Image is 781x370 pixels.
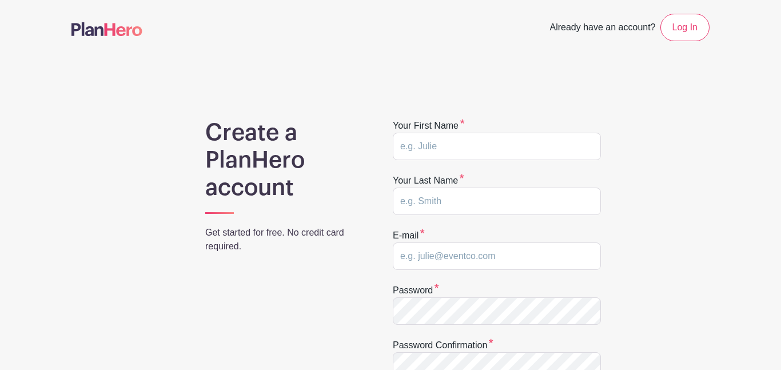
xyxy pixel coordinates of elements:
[393,133,601,160] input: e.g. Julie
[205,226,363,253] p: Get started for free. No credit card required.
[393,339,493,352] label: Password confirmation
[393,119,465,133] label: Your first name
[660,14,710,41] a: Log In
[393,188,601,215] input: e.g. Smith
[205,119,363,201] h1: Create a PlanHero account
[550,16,656,41] span: Already have an account?
[393,174,464,188] label: Your last name
[393,242,601,270] input: e.g. julie@eventco.com
[71,22,142,36] img: logo-507f7623f17ff9eddc593b1ce0a138ce2505c220e1c5a4e2b4648c50719b7d32.svg
[393,229,425,242] label: E-mail
[393,284,439,297] label: Password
